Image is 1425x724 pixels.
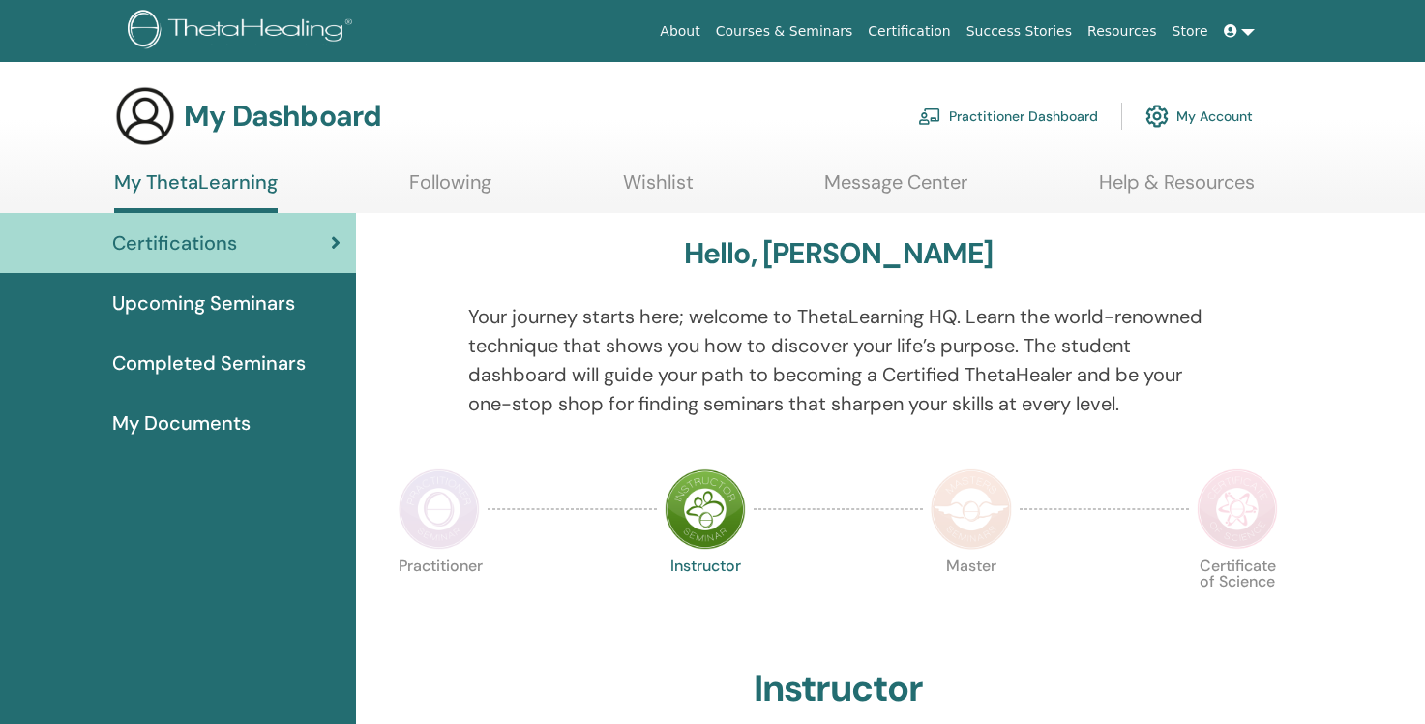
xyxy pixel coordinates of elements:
a: Success Stories [959,14,1080,49]
img: generic-user-icon.jpg [114,85,176,147]
img: Master [931,468,1012,550]
img: chalkboard-teacher.svg [918,107,941,125]
a: Message Center [824,170,967,208]
a: Resources [1080,14,1165,49]
span: Completed Seminars [112,348,306,377]
p: Practitioner [399,558,480,640]
img: Practitioner [399,468,480,550]
span: Upcoming Seminars [112,288,295,317]
a: Certification [860,14,958,49]
a: Store [1165,14,1216,49]
p: Master [931,558,1012,640]
p: Your journey starts here; welcome to ThetaLearning HQ. Learn the world-renowned technique that sh... [468,302,1209,418]
p: Certificate of Science [1197,558,1278,640]
img: cog.svg [1145,100,1169,133]
a: Following [409,170,491,208]
a: My Account [1145,95,1253,137]
a: Help & Resources [1099,170,1255,208]
a: Practitioner Dashboard [918,95,1098,137]
a: My ThetaLearning [114,170,278,213]
a: Wishlist [623,170,694,208]
p: Instructor [665,558,746,640]
h2: Instructor [754,667,923,711]
a: About [652,14,707,49]
span: Certifications [112,228,237,257]
img: Instructor [665,468,746,550]
img: logo.png [128,10,359,53]
h3: My Dashboard [184,99,381,134]
img: Certificate of Science [1197,468,1278,550]
h3: Hello, [PERSON_NAME] [684,236,994,271]
a: Courses & Seminars [708,14,861,49]
span: My Documents [112,408,251,437]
